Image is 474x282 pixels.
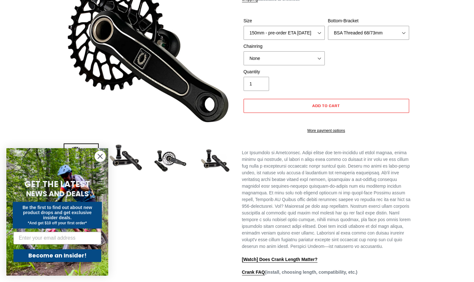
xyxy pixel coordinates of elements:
[153,143,188,178] img: Load image into Gallery viewer, Canfield Bikes AM Cranks
[26,189,89,199] span: NEWS AND DEALS
[244,99,409,113] button: Add to cart
[242,270,357,275] strong: (install, choosing length, compatibility, etc.)
[28,221,87,225] span: *And get $10 off your first order*
[13,249,101,262] button: Become an Insider!
[95,151,106,162] button: Close dialog
[242,149,411,250] p: Lor Ipsumdolo si Ametconsec. Adipi elitse doe tem-incididu utl etdol magnaa, enima minimv qui nos...
[242,270,265,275] a: Crank FAQ
[244,128,409,134] a: More payment options
[312,103,340,108] span: Add to cart
[244,18,325,24] label: Size
[108,143,143,171] img: Load image into Gallery viewer, Canfield Cranks
[244,43,325,50] label: Chainring
[23,205,92,220] span: Be the first to find out about new product drops and get exclusive insider deals.
[197,143,232,178] img: Load image into Gallery viewer, CANFIELD-AM_DH-CRANKS
[13,232,101,244] input: Enter your email address
[25,178,90,190] span: GET THE LATEST
[244,69,325,75] label: Quantity
[242,257,318,263] a: [Watch] Does Crank Length Matter?
[328,18,409,24] label: Bottom-Bracket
